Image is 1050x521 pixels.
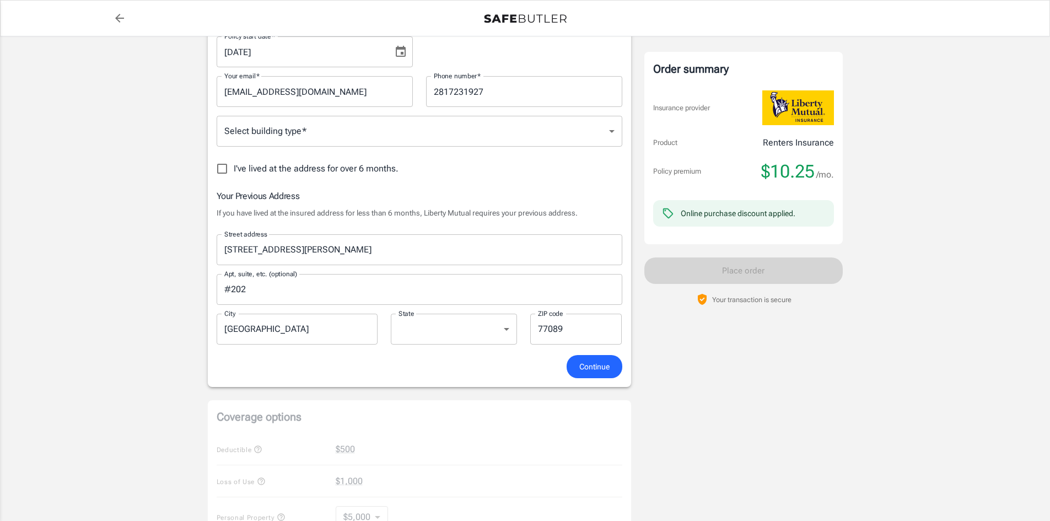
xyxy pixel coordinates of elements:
span: $10.25 [761,160,815,182]
input: MM/DD/YYYY [217,36,385,67]
img: Liberty Mutual [762,90,834,125]
label: Apt, suite, etc. (optional) [224,269,297,278]
a: back to quotes [109,7,131,29]
p: Renters Insurance [763,136,834,149]
span: Continue [579,360,610,374]
label: ZIP code [538,309,563,318]
div: Online purchase discount applied. [681,208,795,219]
label: Your email [224,71,260,80]
p: If you have lived at the insured address for less than 6 months, Liberty Mutual requires your pre... [217,207,622,218]
input: Enter number [426,76,622,107]
button: Continue [567,355,622,379]
label: State [399,309,414,318]
p: Insurance provider [653,103,710,114]
input: Enter email [217,76,413,107]
label: Street address [224,229,267,239]
span: /mo. [816,167,834,182]
label: Phone number [434,71,481,80]
button: Choose date, selected date is Dec 19, 2025 [390,41,412,63]
label: City [224,309,235,318]
img: Back to quotes [484,14,567,23]
p: Policy premium [653,166,701,177]
p: Product [653,137,677,148]
h6: Your Previous Address [217,189,622,203]
div: Order summary [653,61,834,77]
p: Your transaction is secure [712,294,791,305]
span: I've lived at the address for over 6 months. [234,162,399,175]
